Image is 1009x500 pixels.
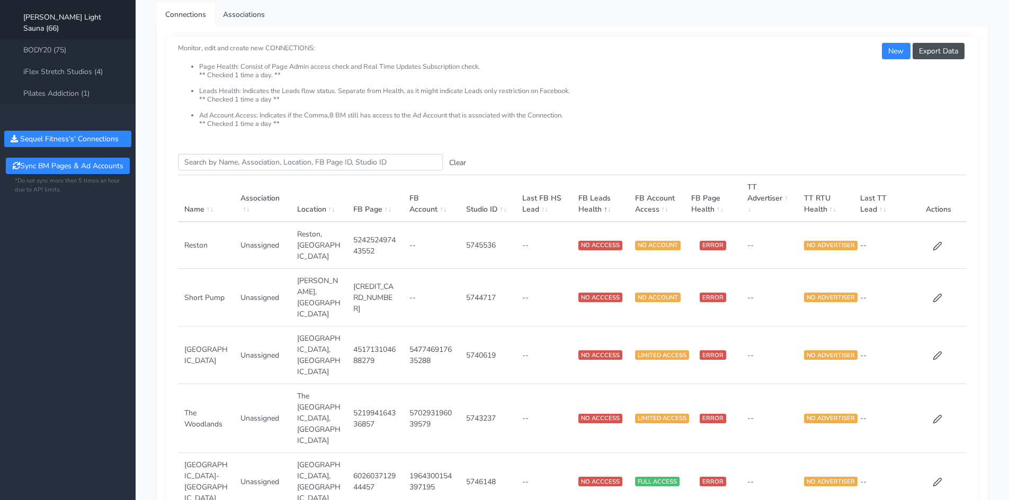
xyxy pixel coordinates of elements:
td: Unassigned [234,326,290,384]
td: The [GEOGRAPHIC_DATA],[GEOGRAPHIC_DATA] [291,384,347,453]
th: TT RTU Health [798,175,854,222]
span: NO ACCCESS [578,241,622,250]
td: -- [516,222,572,269]
td: 5740619 [460,326,516,384]
span: NO ACCCESS [578,293,622,302]
th: Last TT Lead [854,175,910,222]
td: [GEOGRAPHIC_DATA] [178,326,234,384]
td: Unassigned [234,384,290,453]
td: -- [741,222,797,269]
span: LIMITED ACCESS [635,350,689,360]
td: -- [516,269,572,326]
td: [CREDIT_CARD_NUMBER] [347,269,403,326]
small: *Do not sync more then 5 times an hour due to API limits. [15,177,121,195]
li: Ad Account Access: Indicates if the Comma,8 BM still has access to the Ad Account that is associa... [199,112,967,128]
th: FB Account Access [629,175,685,222]
button: Clear [443,154,472,171]
td: -- [741,326,797,384]
th: Location [291,175,347,222]
td: Unassigned [234,269,290,326]
td: The Woodlands [178,384,234,453]
li: Leads Health: Indicates the Leads flow status. Separate from Health, as it might indicate Leads o... [199,87,967,112]
li: Page Health: Consist of Page Admin access check and Real Time Updates Subscription check. ** Chec... [199,63,967,87]
a: Connections [157,3,215,26]
th: FB Leads Health [572,175,628,222]
th: Association [234,175,290,222]
td: 547746917635288 [403,326,459,384]
input: enter text you want to search [178,154,443,170]
td: [PERSON_NAME],[GEOGRAPHIC_DATA] [291,269,347,326]
td: Short Pump [178,269,234,326]
th: TT Advertiser [741,175,797,222]
td: -- [854,222,910,269]
td: Reston,[GEOGRAPHIC_DATA] [291,222,347,269]
span: NO ADVERTISER [804,241,858,250]
button: Export Data [913,43,965,59]
span: NO ACCOUNT [635,293,681,302]
span: NO ADVERTISER [804,414,858,423]
td: 451713104688279 [347,326,403,384]
button: Sync BM Pages & Ad Accounts [6,158,129,174]
td: 5744717 [460,269,516,326]
th: FB Account [403,175,459,222]
td: -- [516,384,572,453]
td: -- [854,326,910,384]
th: FB Page [347,175,403,222]
span: NO ADVERTISER [804,477,858,486]
th: Actions [910,175,967,222]
td: 5743237 [460,384,516,453]
button: Sequel Fitness's' Connections [4,131,131,147]
a: Associations [215,3,273,26]
td: -- [854,384,910,453]
span: NO ACCCESS [578,350,622,360]
td: -- [403,222,459,269]
span: ERROR [700,293,726,302]
th: Last FB HS Lead [516,175,572,222]
span: LIMITED ACCESS [635,414,689,423]
td: -- [403,269,459,326]
span: NO ACCOUNT [635,241,681,250]
td: -- [741,269,797,326]
td: Reston [178,222,234,269]
td: -- [516,326,572,384]
span: FULL ACCESS [635,477,680,486]
span: NO ADVERTISER [804,350,858,360]
td: -- [741,384,797,453]
td: 524252497443552 [347,222,403,269]
th: Name [178,175,234,222]
td: Unassigned [234,222,290,269]
td: 5745536 [460,222,516,269]
td: 570293196039579 [403,384,459,453]
small: Monitor, edit and create new CONNECTIONS: [178,35,967,128]
td: 521994164336857 [347,384,403,453]
span: ERROR [700,414,726,423]
th: Studio ID [460,175,516,222]
span: ERROR [700,477,726,486]
span: NO ADVERTISER [804,293,858,302]
th: FB Page Health [685,175,741,222]
span: NO ACCCESS [578,414,622,423]
button: New [882,43,910,59]
span: ERROR [700,241,726,250]
td: -- [854,269,910,326]
span: ERROR [700,350,726,360]
span: NO ACCCESS [578,477,622,486]
td: [GEOGRAPHIC_DATA],[GEOGRAPHIC_DATA] [291,326,347,384]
